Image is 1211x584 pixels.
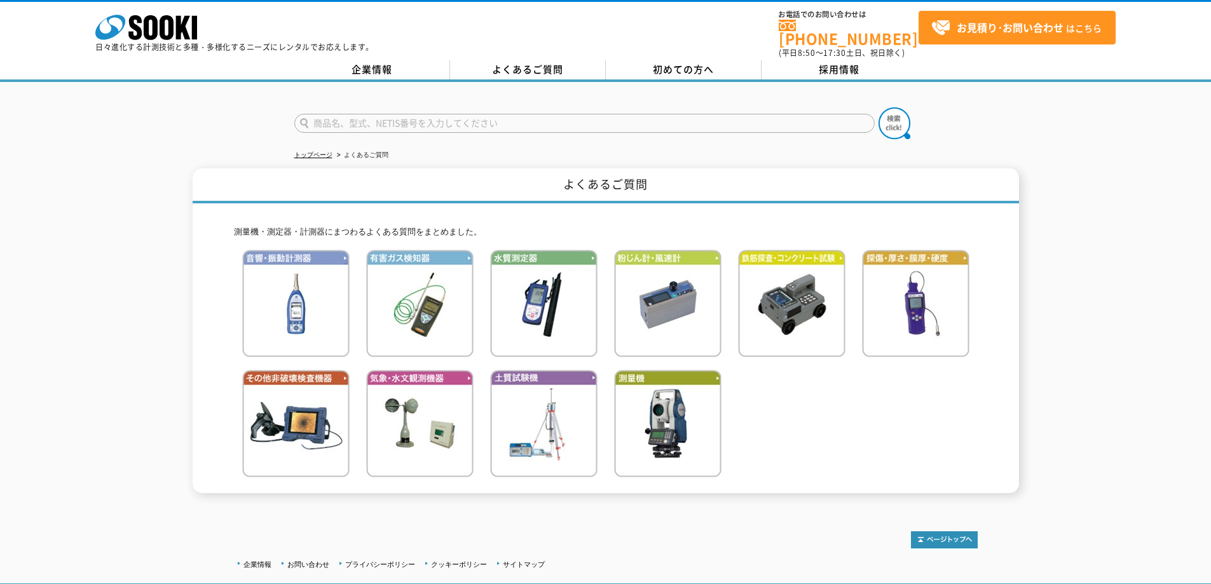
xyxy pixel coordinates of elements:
[606,60,762,79] a: 初めての方へ
[334,149,388,162] li: よくあるご質問
[242,370,350,477] img: その他非破壊検査機器
[366,250,474,357] img: 有害ガス検知器
[243,560,271,568] a: 企業情報
[294,60,450,79] a: 企業情報
[450,60,606,79] a: よくあるご質問
[490,370,598,477] img: 土質試験機
[294,114,875,133] input: 商品名、型式、NETIS番号を入力してください
[779,20,919,46] a: [PHONE_NUMBER]
[957,20,1064,35] strong: お見積り･お問い合わせ
[762,60,917,79] a: 採用情報
[738,250,845,357] img: 鉄筋検査・コンクリート試験
[779,47,905,58] span: (平日 ～ 土日、祝日除く)
[345,560,415,568] a: プライバシーポリシー
[234,226,978,239] p: 測量機・測定器・計測器にまつわるよくある質問をまとめました。
[490,250,598,357] img: 水質測定器
[919,11,1116,44] a: お見積り･お問い合わせはこちら
[193,168,1019,203] h1: よくあるご質問
[614,370,722,477] img: 測量機
[911,531,978,548] img: トップページへ
[287,560,329,568] a: お問い合わせ
[242,250,350,357] img: 音響・振動計測器
[779,11,919,18] span: お電話でのお問い合わせは
[653,62,714,76] span: 初めての方へ
[931,18,1102,37] span: はこちら
[366,370,474,477] img: 気象・水文観測機器
[614,250,722,357] img: 粉じん計・風速計
[862,250,969,357] img: 探傷・厚さ・膜厚・硬度
[823,47,846,58] span: 17:30
[431,560,487,568] a: クッキーポリシー
[294,151,332,158] a: トップページ
[879,107,910,139] img: btn_search.png
[503,560,545,568] a: サイトマップ
[798,47,816,58] span: 8:50
[95,43,374,51] p: 日々進化する計測技術と多種・多様化するニーズにレンタルでお応えします。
